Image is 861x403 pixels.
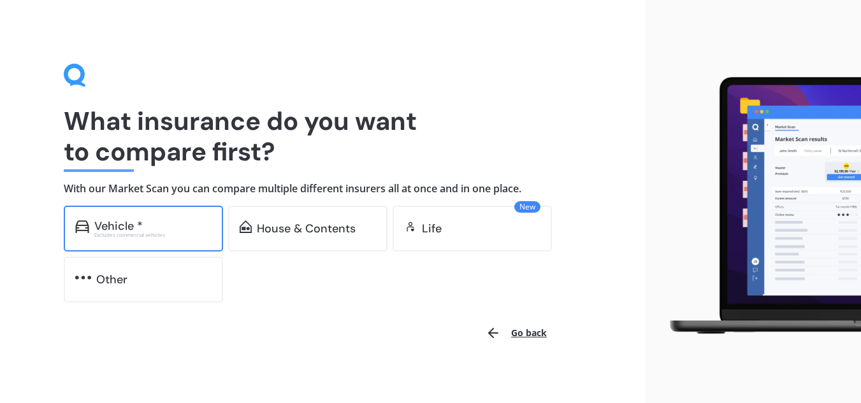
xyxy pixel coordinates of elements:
[64,106,582,167] h1: What insurance do you want to compare first?
[75,271,91,284] img: other.81dba5aafe580aa69f38.svg
[478,318,554,348] button: Go back
[422,222,442,235] div: Life
[75,220,89,233] img: car.f15378c7a67c060ca3f3.svg
[94,220,143,232] div: Vehicle *
[64,182,582,195] h4: With our Market Scan you can compare multiple different insurers all at once and in one place.
[514,201,540,213] span: New
[656,71,861,340] img: laptop.webp
[96,273,127,286] div: Other
[257,222,356,235] div: House & Contents
[94,232,212,237] div: Excludes commercial vehicles
[240,220,252,233] img: home-and-contents.b802091223b8502ef2dd.svg
[404,220,417,233] img: life.f720d6a2d7cdcd3ad642.svg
